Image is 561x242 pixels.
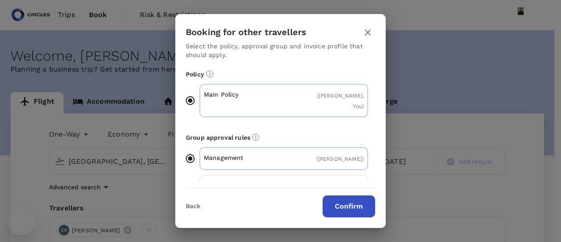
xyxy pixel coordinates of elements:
[316,156,364,162] span: ( [PERSON_NAME] )
[186,70,375,79] p: Policy
[317,93,364,109] span: ( [PERSON_NAME], You )
[186,203,200,210] button: Back
[186,27,306,37] h3: Booking for other travellers
[204,153,284,162] p: Management
[206,70,213,78] svg: Booking restrictions are based on the selected travel policy.
[186,133,375,142] p: Group approval rules
[252,134,259,141] svg: Default approvers or custom approval rules (if available) are based on the user group.
[204,90,284,99] p: Main Policy
[323,195,375,217] button: Confirm
[186,42,375,59] p: Select the policy, approval group and invoice profile that should apply.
